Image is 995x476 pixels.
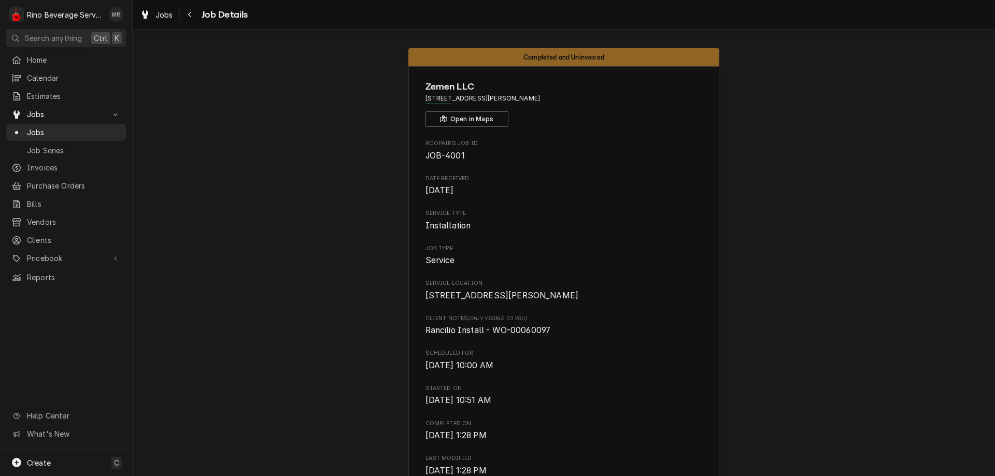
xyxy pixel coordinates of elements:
a: Invoices [6,159,126,176]
span: Job Series [27,145,121,156]
span: Last Modified [425,454,703,463]
div: Client Information [425,80,703,127]
a: Bills [6,195,126,212]
span: Address [425,94,703,103]
div: Melissa Rinehart's Avatar [109,7,123,22]
a: Job Series [6,142,126,159]
span: Ctrl [94,33,107,44]
span: Calendar [27,73,121,83]
span: Invoices [27,162,121,173]
span: Completed and Uninvoiced [523,54,604,61]
div: Started On [425,384,703,407]
span: Reports [27,272,121,283]
span: Estimates [27,91,121,102]
div: Service Type [425,209,703,232]
span: Create [27,458,51,467]
a: Clients [6,232,126,249]
div: [object Object] [425,314,703,337]
span: Help Center [27,410,120,421]
span: Jobs [155,9,173,20]
button: Open in Maps [425,111,508,127]
span: What's New [27,428,120,439]
div: Date Received [425,175,703,197]
a: Go to What's New [6,425,126,442]
div: MR [109,7,123,22]
span: [DATE] 10:00 AM [425,360,493,370]
div: Service Location [425,279,703,301]
a: Go to Jobs [6,106,126,123]
div: Roopairs Job ID [425,139,703,162]
a: Purchase Orders [6,177,126,194]
span: [DATE] 1:28 PM [425,430,487,440]
span: Client Notes [425,314,703,323]
span: Rancilio Install - WO-00060097 [425,325,551,335]
span: Home [27,54,121,65]
span: Clients [27,235,121,246]
span: Service Type [425,209,703,218]
span: [DATE] [425,185,454,195]
span: [DATE] 1:28 PM [425,466,487,475]
span: Job Details [198,8,248,22]
span: Scheduled For [425,359,703,372]
div: Job Type [425,244,703,267]
span: Bills [27,198,121,209]
span: Service Location [425,290,703,302]
a: Estimates [6,88,126,105]
span: Scheduled For [425,349,703,357]
div: Scheduled For [425,349,703,371]
span: Purchase Orders [27,180,121,191]
span: Started On [425,384,703,393]
span: Service [425,255,455,265]
span: C [114,457,119,468]
a: Calendar [6,69,126,86]
div: R [9,7,24,22]
span: Jobs [27,109,105,120]
div: Rino Beverage Service [27,9,103,20]
a: Reports [6,269,126,286]
button: Navigate back [182,6,198,23]
a: Jobs [6,124,126,141]
span: Job Type [425,244,703,253]
button: Search anythingCtrlK [6,29,126,47]
span: (Only Visible to You) [468,315,527,321]
span: Roopairs Job ID [425,139,703,148]
a: Go to Help Center [6,407,126,424]
span: Roopairs Job ID [425,150,703,162]
span: Date Received [425,184,703,197]
a: Vendors [6,213,126,230]
span: Service Type [425,220,703,232]
a: Home [6,51,126,68]
span: Vendors [27,217,121,227]
span: Name [425,80,703,94]
span: K [115,33,119,44]
span: Date Received [425,175,703,183]
a: Jobs [136,6,177,23]
span: Search anything [25,33,82,44]
span: [STREET_ADDRESS][PERSON_NAME] [425,291,579,300]
span: Pricebook [27,253,105,264]
span: [object Object] [425,324,703,337]
a: Go to Pricebook [6,250,126,267]
span: Service Location [425,279,703,287]
span: Completed On [425,429,703,442]
span: Installation [425,221,471,230]
div: Completed On [425,420,703,442]
div: Status [408,48,719,66]
span: Started On [425,394,703,407]
span: JOB-4001 [425,151,465,161]
span: Completed On [425,420,703,428]
span: Job Type [425,254,703,267]
span: [DATE] 10:51 AM [425,395,491,405]
div: Rino Beverage Service's Avatar [9,7,24,22]
span: Jobs [27,127,121,138]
